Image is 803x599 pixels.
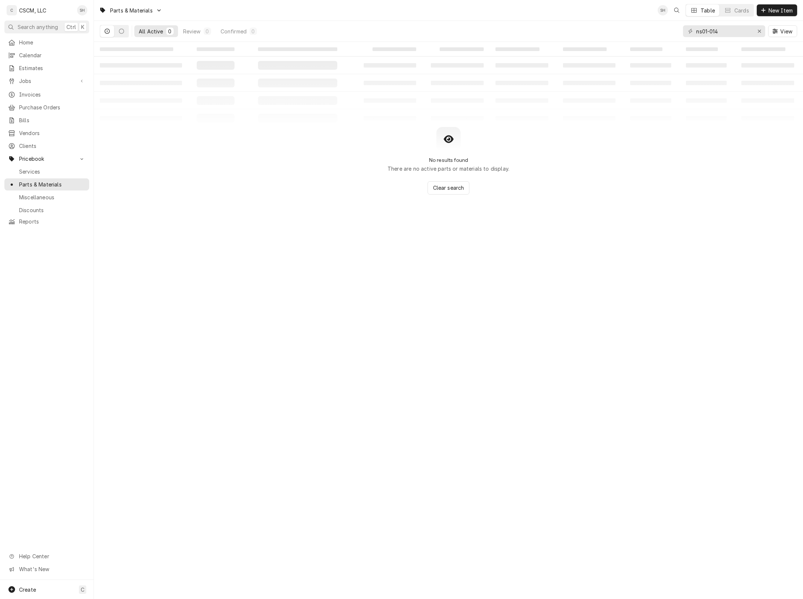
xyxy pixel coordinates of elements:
div: C [7,5,17,15]
span: Pricebook [19,155,75,163]
button: Clear search [428,181,470,195]
span: Calendar [19,51,86,59]
div: SH [658,5,668,15]
span: Purchase Orders [19,104,86,111]
span: ‌ [630,47,662,51]
div: Serra Heyen's Avatar [77,5,87,15]
a: Purchase Orders [4,101,89,113]
span: ‌ [741,47,785,51]
span: ‌ [495,47,539,51]
p: There are no active parts or materials to display. [388,165,509,173]
input: Keyword search [696,25,751,37]
span: Create [19,587,36,593]
a: Home [4,36,89,48]
span: ‌ [197,47,235,51]
span: Invoices [19,91,86,98]
span: Parts & Materials [110,7,153,14]
span: Ctrl [66,23,76,31]
span: Bills [19,116,86,124]
span: Parts & Materials [19,181,86,188]
span: Help Center [19,552,85,560]
a: Reports [4,215,89,228]
span: Miscellaneous [19,193,86,201]
a: Go to Help Center [4,550,89,562]
span: Jobs [19,77,75,85]
span: ‌ [440,47,484,51]
span: ‌ [100,47,173,51]
a: Clients [4,140,89,152]
button: Open search [671,4,683,16]
a: Go to Pricebook [4,153,89,165]
div: SH [77,5,87,15]
a: Bills [4,114,89,126]
a: Discounts [4,204,89,216]
div: CSCM, LLC [19,7,46,14]
span: ‌ [563,47,607,51]
button: Search anythingCtrlK [4,21,89,33]
a: Invoices [4,88,89,101]
div: Cards [734,7,749,14]
span: New Item [767,7,794,14]
span: Home [19,39,86,46]
div: Serra Heyen's Avatar [658,5,668,15]
span: K [81,23,84,31]
span: Services [19,168,86,175]
a: Go to Parts & Materials [96,4,165,17]
span: Vendors [19,129,86,137]
div: Confirmed [221,28,247,35]
button: Erase input [753,25,765,37]
span: Reports [19,218,86,225]
div: All Active [139,28,163,35]
a: Vendors [4,127,89,139]
a: Go to What's New [4,563,89,575]
span: ‌ [686,47,718,51]
span: Search anything [18,23,58,31]
span: ‌ [258,47,337,51]
a: Calendar [4,49,89,61]
a: Go to Jobs [4,75,89,87]
span: ‌ [373,47,417,51]
h2: No results found [429,157,468,163]
button: View [768,25,797,37]
div: Table [701,7,715,14]
span: View [779,28,794,35]
a: Estimates [4,62,89,74]
a: Miscellaneous [4,191,89,203]
div: 0 [205,28,210,35]
span: What's New [19,565,85,573]
a: Services [4,166,89,178]
button: New Item [757,4,797,16]
span: Estimates [19,64,86,72]
div: 0 [251,28,255,35]
span: Clear search [432,184,466,192]
span: Clients [19,142,86,150]
span: C [81,586,84,593]
div: 0 [168,28,172,35]
div: Review [183,28,201,35]
span: Discounts [19,206,86,214]
table: All Active Parts & Materials List Loading [94,42,803,127]
a: Parts & Materials [4,178,89,190]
